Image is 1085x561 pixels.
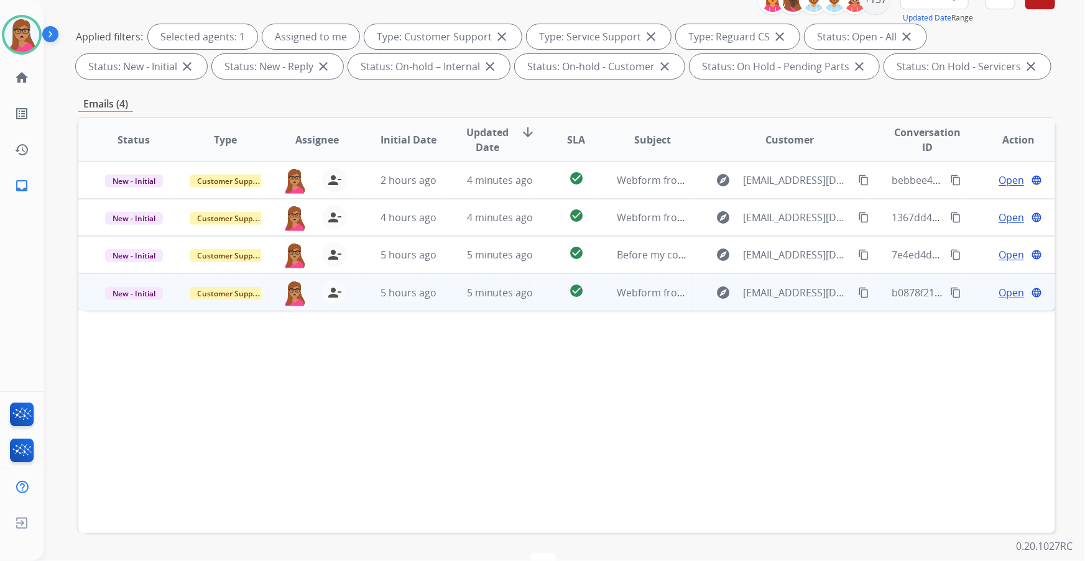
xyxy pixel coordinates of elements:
[964,118,1055,162] th: Action
[884,54,1051,79] div: Status: On Hold - Servicers
[515,54,685,79] div: Status: On-hold - Customer
[14,178,29,193] mat-icon: inbox
[858,212,869,223] mat-icon: content_copy
[1031,175,1042,186] mat-icon: language
[858,287,869,298] mat-icon: content_copy
[852,59,867,74] mat-icon: close
[467,211,533,224] span: 4 minutes ago
[903,13,951,23] button: Updated Date
[327,173,342,188] mat-icon: person_remove
[567,132,585,147] span: SLA
[467,173,533,187] span: 4 minutes ago
[950,175,961,186] mat-icon: content_copy
[999,210,1024,225] span: Open
[892,248,1082,262] span: 7e4ed4d1-cce6-4fd9-8ea8-78b10c7b6475
[617,286,899,299] span: Webform from [EMAIL_ADDRESS][DOMAIN_NAME] on [DATE]
[903,12,973,23] span: Range
[772,29,787,44] mat-icon: close
[805,24,926,49] div: Status: Open - All
[690,54,879,79] div: Status: On Hold - Pending Parts
[381,132,436,147] span: Initial Date
[494,29,509,44] mat-icon: close
[950,287,961,298] mat-icon: content_copy
[716,210,731,225] mat-icon: explore
[899,29,914,44] mat-icon: close
[999,173,1024,188] span: Open
[1023,59,1038,74] mat-icon: close
[118,132,150,147] span: Status
[657,59,672,74] mat-icon: close
[892,286,1082,299] span: b0878f21-b293-4592-a046-cab17ec1b5dc
[1031,287,1042,298] mat-icon: language
[467,286,533,299] span: 5 minutes ago
[1031,249,1042,260] mat-icon: language
[76,29,143,44] p: Applied filters:
[950,249,961,260] mat-icon: content_copy
[569,283,584,298] mat-icon: check_circle
[282,242,307,268] img: agent-avatar
[190,287,270,300] span: Customer Support
[617,248,796,262] span: Before my conference calendar closes
[262,24,359,49] div: Assigned to me
[14,106,29,121] mat-icon: list_alt
[381,248,436,262] span: 5 hours ago
[190,212,270,225] span: Customer Support
[1016,539,1073,554] p: 0.20.1027RC
[464,125,510,155] span: Updated Date
[716,285,731,300] mat-icon: explore
[644,29,658,44] mat-icon: close
[381,211,436,224] span: 4 hours ago
[892,211,1076,224] span: 1367dd48-5efc-4739-9430-cf253a85f568
[327,247,342,262] mat-icon: person_remove
[190,175,270,188] span: Customer Support
[148,24,257,49] div: Selected agents: 1
[676,24,800,49] div: Type: Reguard CS
[999,247,1024,262] span: Open
[569,171,584,186] mat-icon: check_circle
[180,59,195,74] mat-icon: close
[569,245,584,260] mat-icon: check_circle
[617,173,899,187] span: Webform from [EMAIL_ADDRESS][DOMAIN_NAME] on [DATE]
[214,132,237,147] span: Type
[744,173,852,188] span: [EMAIL_ADDRESS][DOMAIN_NAME]
[617,211,899,224] span: Webform from [EMAIL_ADDRESS][DOMAIN_NAME] on [DATE]
[766,132,815,147] span: Customer
[14,142,29,157] mat-icon: history
[364,24,522,49] div: Type: Customer Support
[467,248,533,262] span: 5 minutes ago
[716,173,731,188] mat-icon: explore
[295,132,339,147] span: Assignee
[327,285,342,300] mat-icon: person_remove
[744,210,852,225] span: [EMAIL_ADDRESS][DOMAIN_NAME]
[381,173,436,187] span: 2 hours ago
[381,286,436,299] span: 5 hours ago
[569,208,584,223] mat-icon: check_circle
[105,249,163,262] span: New - Initial
[716,247,731,262] mat-icon: explore
[858,175,869,186] mat-icon: content_copy
[282,280,307,306] img: agent-avatar
[999,285,1024,300] span: Open
[482,59,497,74] mat-icon: close
[892,125,963,155] span: Conversation ID
[1031,212,1042,223] mat-icon: language
[520,125,535,140] mat-icon: arrow_downward
[744,247,852,262] span: [EMAIL_ADDRESS][DOMAIN_NAME]
[78,96,133,112] p: Emails (4)
[634,132,671,147] span: Subject
[858,249,869,260] mat-icon: content_copy
[105,175,163,188] span: New - Initial
[105,212,163,225] span: New - Initial
[316,59,331,74] mat-icon: close
[212,54,343,79] div: Status: New - Reply
[744,285,852,300] span: [EMAIL_ADDRESS][DOMAIN_NAME]
[327,210,342,225] mat-icon: person_remove
[348,54,510,79] div: Status: On-hold – Internal
[282,168,307,194] img: agent-avatar
[190,249,270,262] span: Customer Support
[282,205,307,231] img: agent-avatar
[527,24,671,49] div: Type: Service Support
[105,287,163,300] span: New - Initial
[14,70,29,85] mat-icon: home
[950,212,961,223] mat-icon: content_copy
